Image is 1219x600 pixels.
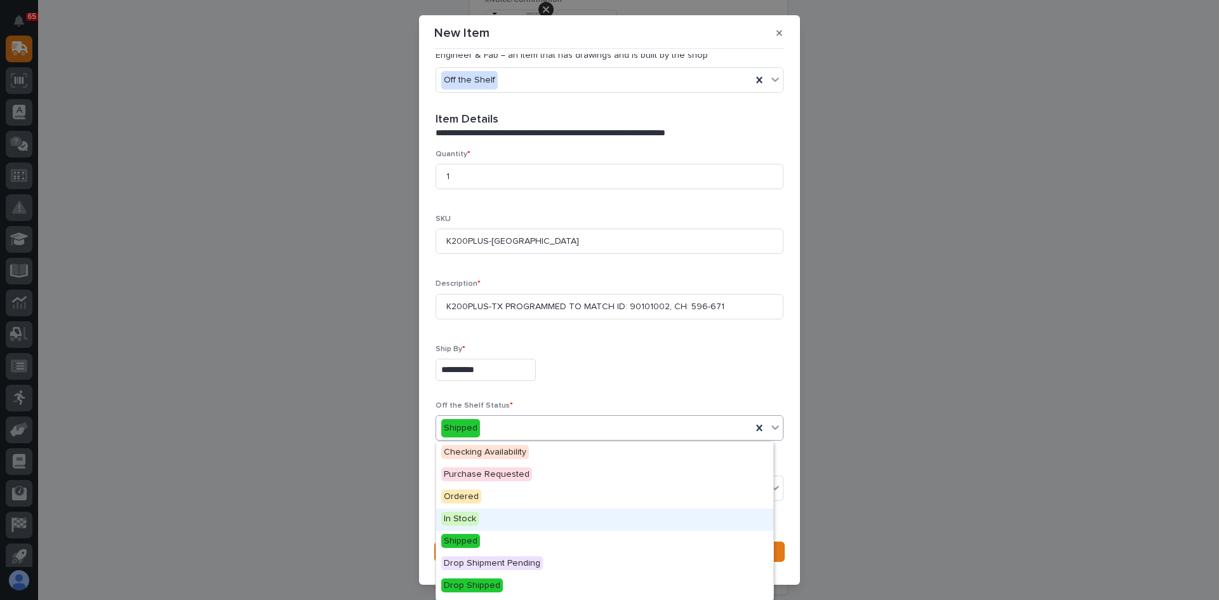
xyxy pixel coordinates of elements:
span: Off the Shelf Status [436,402,513,410]
div: Drop Shipped [436,575,773,597]
div: Checking Availability [436,442,773,464]
span: Quantity [436,150,470,158]
span: Ship By [436,345,465,353]
button: Save [434,542,785,562]
span: Drop Shipment Pending [441,556,543,570]
span: Drop Shipped [441,578,503,592]
div: Off the Shelf [441,71,498,90]
span: Purchase Requested [441,467,532,481]
div: Shipped [436,531,773,553]
p: New Item [434,25,490,41]
div: Drop Shipment Pending [436,553,773,575]
div: Purchase Requested [436,464,773,486]
div: Ordered [436,486,773,509]
div: Shipped [441,419,480,437]
span: SKU [436,215,451,223]
span: Ordered [441,490,481,503]
div: In Stock [436,509,773,531]
span: Checking Availability [441,445,529,459]
span: Description [436,280,481,288]
span: Shipped [441,534,480,548]
h2: Item Details [436,113,498,127]
span: In Stock [441,512,479,526]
